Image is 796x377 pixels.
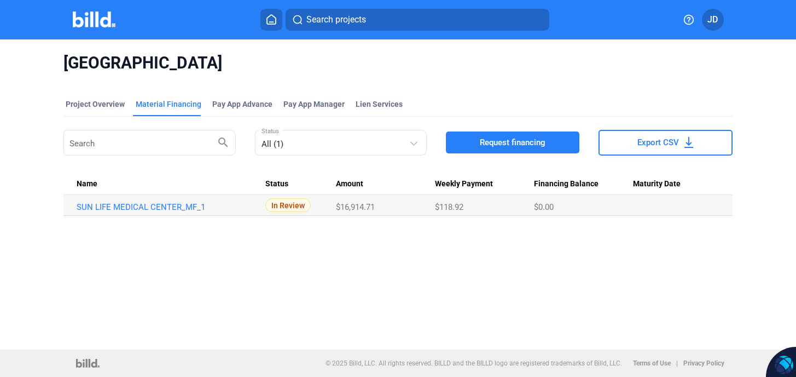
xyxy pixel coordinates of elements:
[336,202,375,212] span: $16,914.71
[63,53,732,73] span: [GEOGRAPHIC_DATA]
[283,99,345,110] span: Pay App Manager
[534,179,599,189] span: Financing Balance
[633,359,671,367] b: Terms of Use
[265,179,288,189] span: Status
[633,179,681,189] span: Maturity Date
[534,202,554,212] span: $0.00
[306,13,366,26] span: Search projects
[637,137,679,148] span: Export CSV
[217,135,230,148] mat-icon: search
[265,198,311,212] span: In Review
[73,12,116,27] img: Billd Company Logo
[77,179,97,189] span: Name
[326,359,622,367] p: © 2025 Billd, LLC. All rights reserved. BILLD and the BILLD logo are registered trademarks of Bil...
[676,359,678,367] p: |
[76,359,100,368] img: logo
[683,359,724,367] b: Privacy Policy
[212,99,272,110] div: Pay App Advance
[356,99,403,110] div: Lien Services
[480,137,545,148] span: Request financing
[136,99,201,110] div: Material Financing
[66,99,125,110] div: Project Overview
[435,179,493,189] span: Weekly Payment
[77,202,255,212] a: SUN LIFE MEDICAL CENTER_MF_1
[262,139,283,149] mat-select-trigger: All (1)
[707,13,718,26] span: JD
[336,179,363,189] span: Amount
[435,202,463,212] span: $118.92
